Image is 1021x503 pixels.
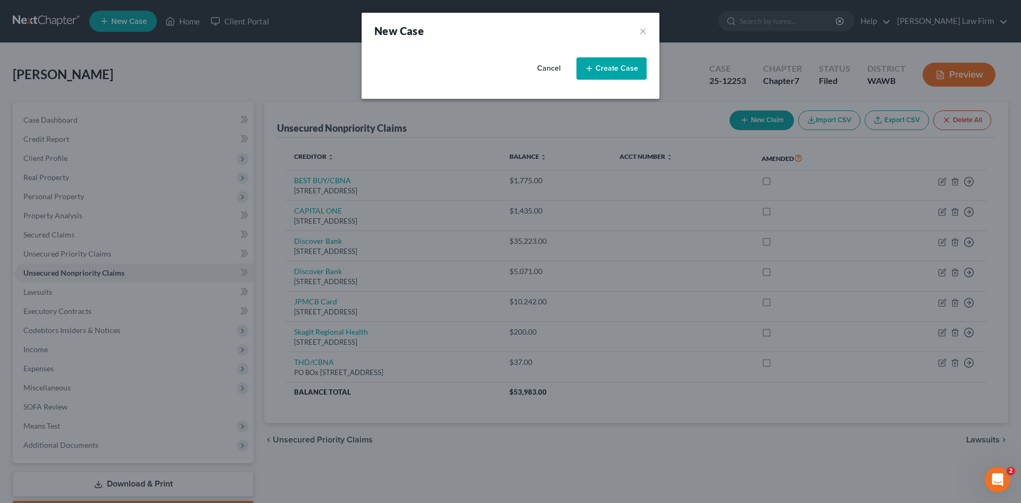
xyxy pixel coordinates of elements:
button: × [639,23,647,38]
iframe: Intercom live chat [985,467,1010,492]
strong: New Case [374,24,424,37]
span: 2 [1007,467,1015,475]
button: Cancel [525,58,572,79]
button: Create Case [576,57,647,80]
